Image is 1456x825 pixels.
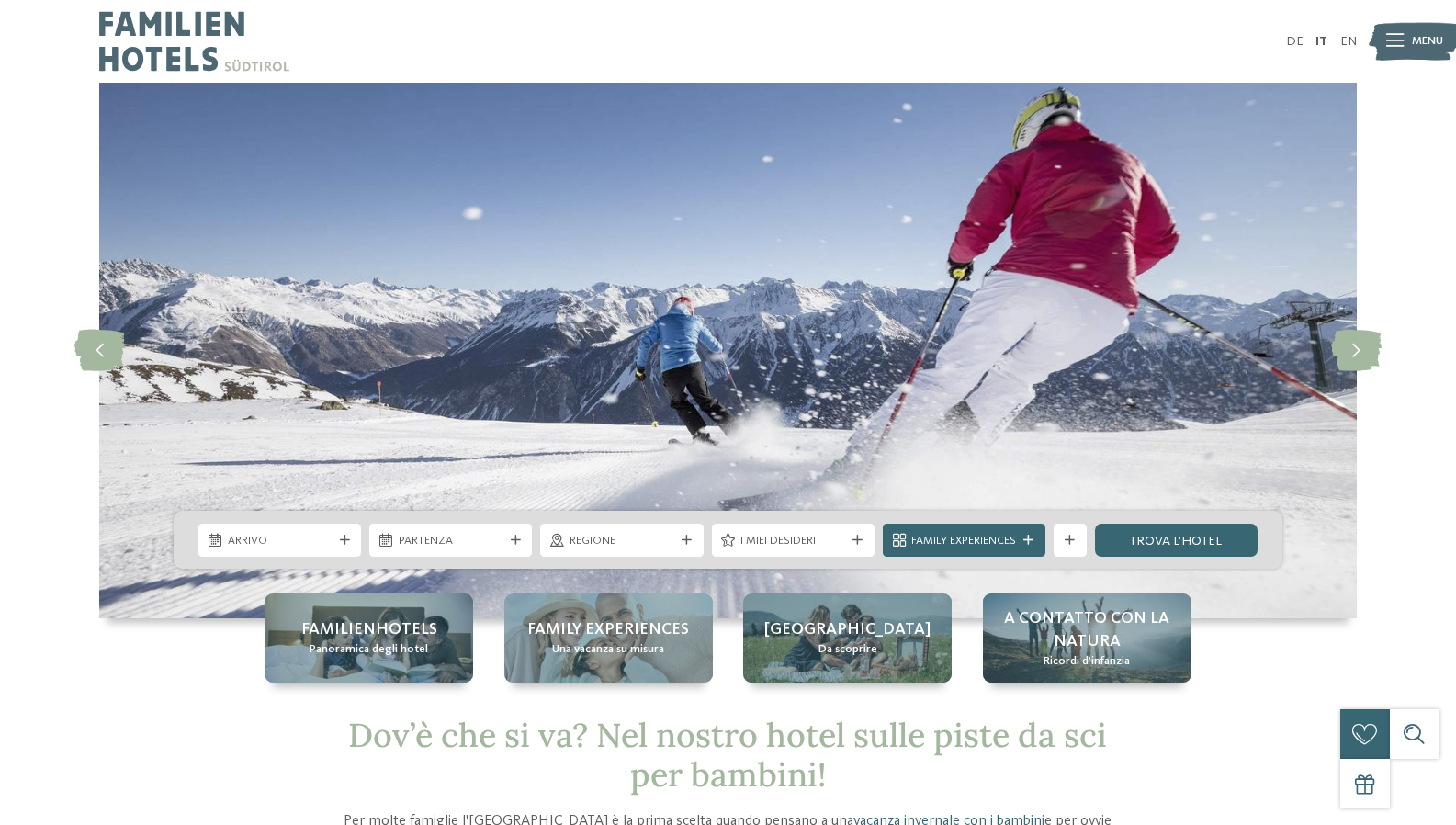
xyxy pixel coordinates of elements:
span: Da scoprire [818,641,877,658]
span: Family Experiences [911,533,1016,549]
img: Hotel sulle piste da sci per bambini: divertimento senza confini [99,83,1357,618]
a: Hotel sulle piste da sci per bambini: divertimento senza confini Family experiences Una vacanza s... [504,593,713,682]
a: Hotel sulle piste da sci per bambini: divertimento senza confini Familienhotels Panoramica degli ... [265,593,473,682]
a: EN [1340,35,1357,48]
span: Una vacanza su misura [552,641,664,658]
span: Dov’è che si va? Nel nostro hotel sulle piste da sci per bambini! [348,714,1107,796]
span: Partenza [399,533,503,549]
span: A contatto con la natura [999,607,1175,653]
span: Regione [570,533,674,549]
span: Familienhotels [301,618,437,641]
span: Panoramica degli hotel [310,641,428,658]
span: Ricordi d’infanzia [1044,653,1130,670]
span: Family experiences [527,618,689,641]
span: Arrivo [228,533,333,549]
a: Hotel sulle piste da sci per bambini: divertimento senza confini A contatto con la natura Ricordi... [983,593,1191,682]
span: I miei desideri [740,533,845,549]
a: IT [1315,35,1327,48]
a: Hotel sulle piste da sci per bambini: divertimento senza confini [GEOGRAPHIC_DATA] Da scoprire [743,593,952,682]
a: trova l’hotel [1095,524,1258,557]
a: DE [1286,35,1304,48]
span: Menu [1412,33,1443,50]
span: [GEOGRAPHIC_DATA] [764,618,931,641]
